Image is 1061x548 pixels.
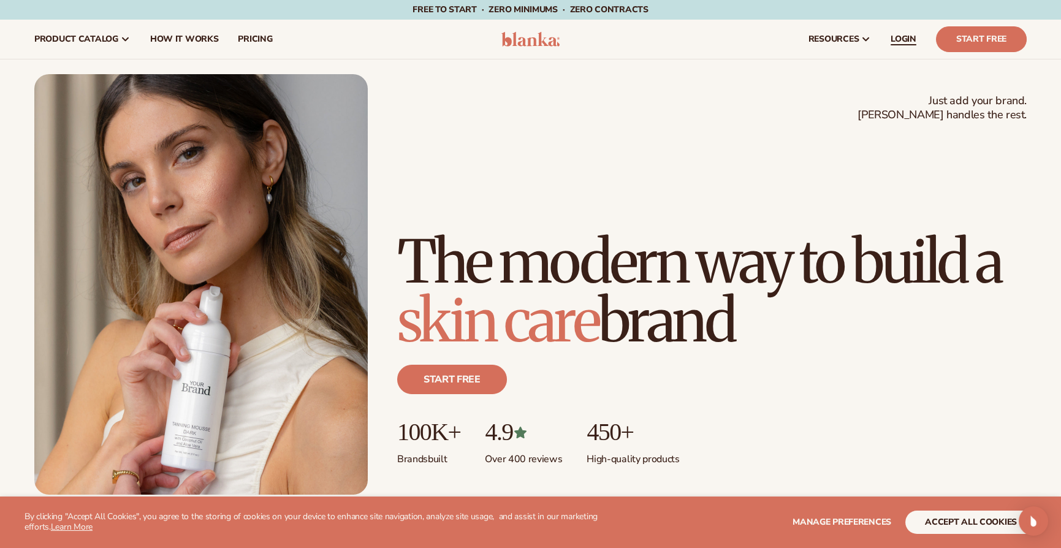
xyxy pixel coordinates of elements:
[51,521,93,533] a: Learn More
[140,20,229,59] a: How It Works
[397,446,460,466] p: Brands built
[808,34,859,44] span: resources
[881,20,926,59] a: LOGIN
[793,516,891,528] span: Manage preferences
[25,20,140,59] a: product catalog
[587,419,679,446] p: 450+
[587,446,679,466] p: High-quality products
[34,34,118,44] span: product catalog
[485,446,562,466] p: Over 400 reviews
[891,34,916,44] span: LOGIN
[501,32,560,47] img: logo
[150,34,219,44] span: How It Works
[858,94,1027,123] span: Just add your brand. [PERSON_NAME] handles the rest.
[485,419,562,446] p: 4.9
[397,419,460,446] p: 100K+
[25,512,630,533] p: By clicking "Accept All Cookies", you agree to the storing of cookies on your device to enhance s...
[413,4,648,15] span: Free to start · ZERO minimums · ZERO contracts
[397,232,1027,350] h1: The modern way to build a brand
[905,511,1036,534] button: accept all cookies
[228,20,282,59] a: pricing
[34,74,368,495] img: Female holding tanning mousse.
[238,34,272,44] span: pricing
[936,26,1027,52] a: Start Free
[397,365,507,394] a: Start free
[397,284,598,357] span: skin care
[799,20,881,59] a: resources
[793,511,891,534] button: Manage preferences
[1019,506,1048,536] div: Open Intercom Messenger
